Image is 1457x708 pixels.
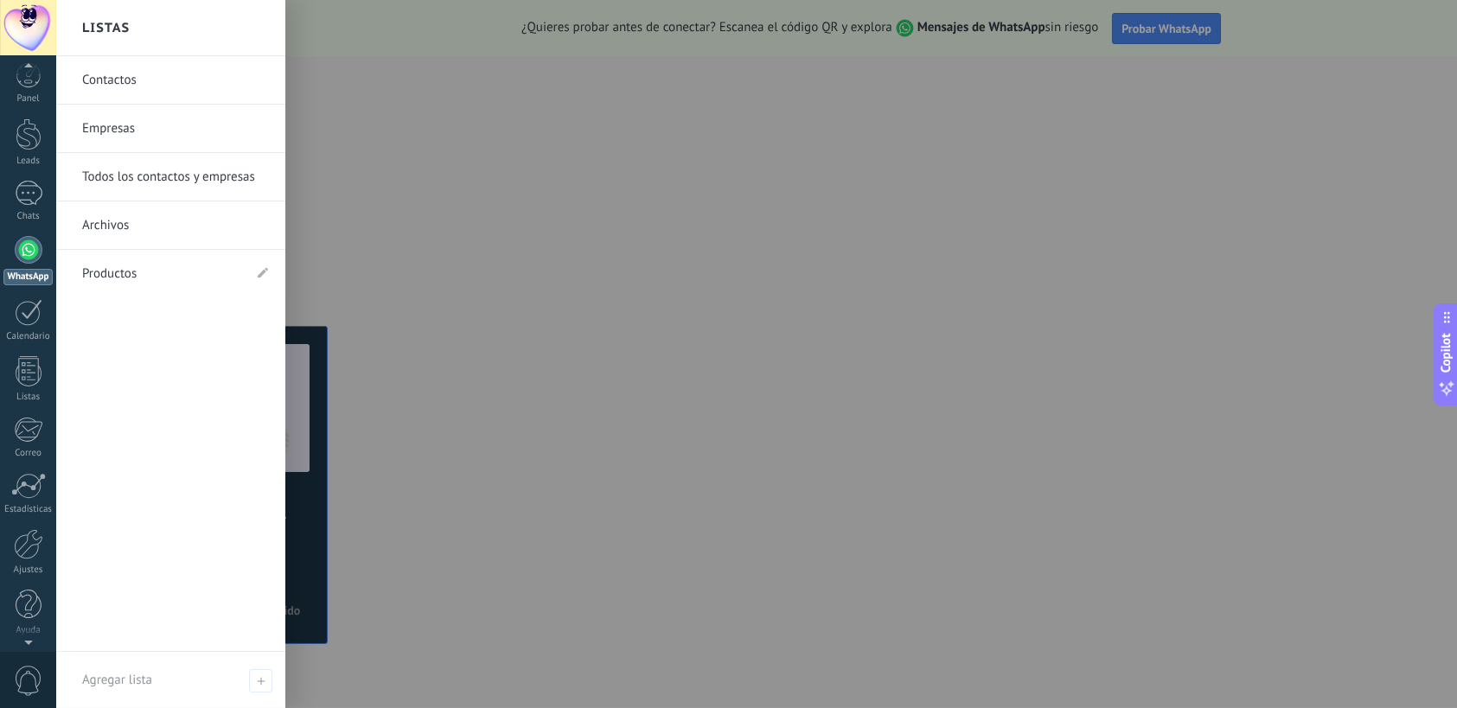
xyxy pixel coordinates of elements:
h2: Listas [82,1,130,55]
div: Listas [3,392,54,403]
span: Copilot [1438,333,1455,373]
a: Todos los contactos y empresas [82,153,268,201]
span: Agregar lista [82,672,152,688]
div: Estadísticas [3,504,54,515]
div: Ajustes [3,564,54,576]
span: Agregar lista [249,669,272,692]
div: Ayuda [3,625,54,636]
div: WhatsApp [3,269,53,285]
a: Archivos [82,201,268,250]
div: Calendario [3,331,54,342]
div: Correo [3,448,54,459]
div: Chats [3,211,54,222]
div: Leads [3,156,54,167]
a: Productos [82,250,242,298]
div: Panel [3,93,54,105]
a: Empresas [82,105,268,153]
a: Contactos [82,56,268,105]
